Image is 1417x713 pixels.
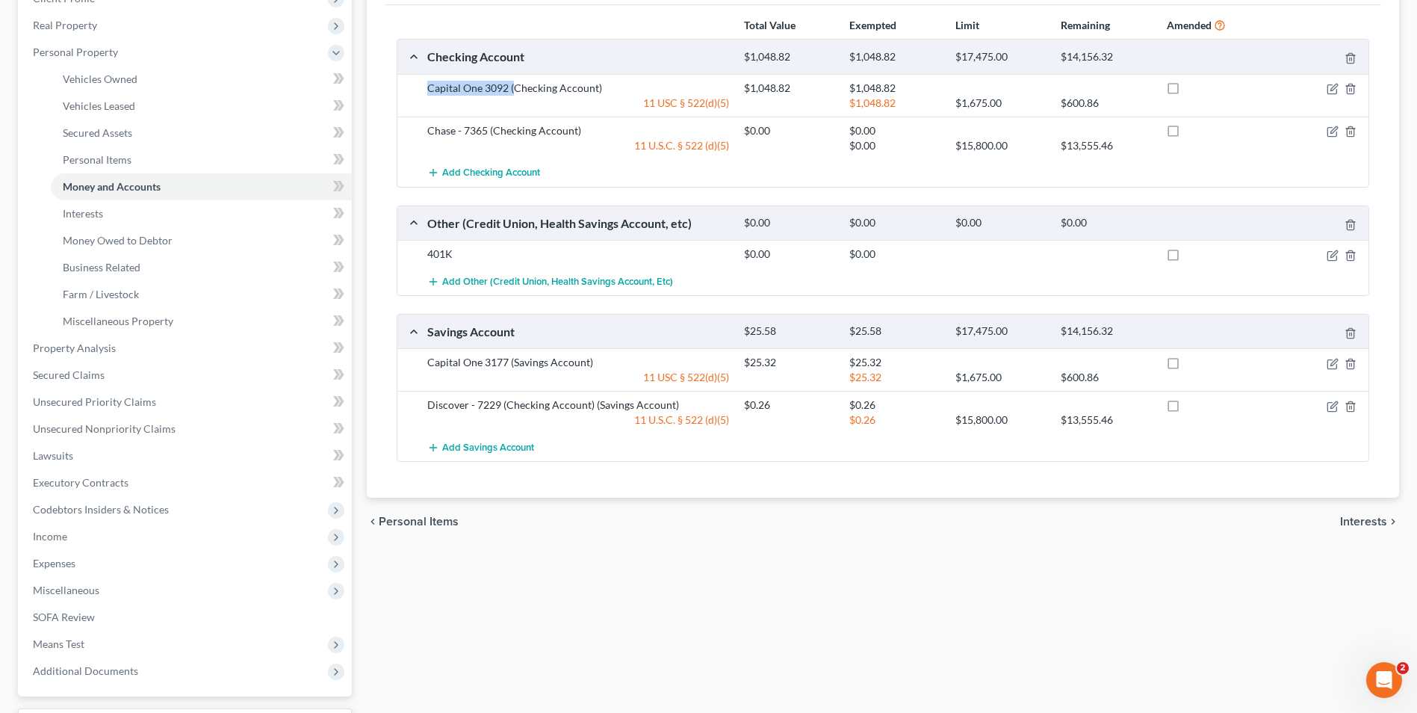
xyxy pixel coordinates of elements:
div: $1,675.00 [948,370,1053,385]
div: $25.32 [842,370,947,385]
span: Money and Accounts [63,180,161,193]
span: Add Savings Account [442,442,534,454]
div: $14,156.32 [1053,50,1159,64]
span: Personal Property [33,46,118,58]
div: Other (Credit Union, Health Savings Account, etc) [420,215,737,231]
div: 11 U.S.C. § 522 (d)(5) [420,138,737,153]
span: Unsecured Nonpriority Claims [33,422,176,435]
div: $14,156.32 [1053,324,1159,339]
div: $1,048.82 [737,50,842,64]
div: $1,675.00 [948,96,1053,111]
span: 2 [1397,662,1409,674]
strong: Amended [1167,19,1212,31]
a: Lawsuits [21,442,352,469]
span: Add Other (Credit Union, Health Savings Account, etc) [442,276,673,288]
div: Capital One 3177 (Savings Account) [420,355,737,370]
strong: Remaining [1061,19,1110,31]
a: Miscellaneous Property [51,308,352,335]
div: $600.86 [1053,370,1159,385]
span: Personal Items [63,153,131,166]
a: Money and Accounts [51,173,352,200]
a: Executory Contracts [21,469,352,496]
a: Unsecured Priority Claims [21,389,352,416]
iframe: Intercom live chat [1366,662,1402,698]
div: 11 U.S.C. § 522 (d)(5) [420,413,737,428]
a: Unsecured Nonpriority Claims [21,416,352,442]
div: $0.26 [842,413,947,428]
span: SOFA Review [33,611,95,623]
span: Business Related [63,261,140,274]
span: Expenses [33,557,75,570]
button: Interests chevron_right [1340,516,1399,528]
div: $0.26 [842,398,947,413]
a: Business Related [51,254,352,281]
span: Secured Claims [33,368,105,381]
div: $0.26 [737,398,842,413]
span: Property Analysis [33,342,116,354]
div: $13,555.46 [1053,413,1159,428]
div: $0.00 [842,138,947,153]
div: $15,800.00 [948,413,1053,428]
div: $17,475.00 [948,324,1053,339]
a: Vehicles Owned [51,66,352,93]
div: $15,800.00 [948,138,1053,153]
div: $0.00 [737,216,842,230]
a: Interests [51,200,352,227]
div: Checking Account [420,49,737,64]
span: Codebtors Insiders & Notices [33,503,169,516]
div: $1,048.82 [842,96,947,111]
div: Capital One 3092 (Checking Account) [420,81,737,96]
span: Miscellaneous Property [63,315,173,327]
span: Additional Documents [33,664,138,677]
a: Personal Items [51,146,352,173]
span: Lawsuits [33,449,73,462]
a: Vehicles Leased [51,93,352,120]
span: Interests [1340,516,1387,528]
div: 401K [420,247,737,262]
span: Executory Contracts [33,476,128,489]
div: $600.86 [1053,96,1159,111]
div: $25.32 [737,355,842,370]
a: Money Owed to Debtor [51,227,352,254]
div: $17,475.00 [948,50,1053,64]
span: Means Test [33,638,84,650]
a: SOFA Review [21,604,352,631]
div: $25.58 [737,324,842,339]
span: Interests [63,207,103,220]
button: chevron_left Personal Items [367,516,459,528]
i: chevron_right [1387,516,1399,528]
a: Property Analysis [21,335,352,362]
div: $1,048.82 [842,50,947,64]
div: 11 USC § 522(d)(5) [420,96,737,111]
div: $0.00 [842,216,947,230]
span: Real Property [33,19,97,31]
strong: Exempted [849,19,896,31]
span: Add Checking Account [442,167,540,179]
div: $0.00 [737,123,842,138]
strong: Limit [955,19,979,31]
a: Secured Claims [21,362,352,389]
div: $13,555.46 [1053,138,1159,153]
span: Income [33,530,67,543]
div: Chase - 7365 (Checking Account) [420,123,737,138]
div: $25.32 [842,355,947,370]
span: Personal Items [379,516,459,528]
div: $1,048.82 [737,81,842,96]
span: Unsecured Priority Claims [33,395,156,408]
div: $1,048.82 [842,81,947,96]
span: Vehicles Leased [63,99,135,112]
a: Farm / Livestock [51,281,352,308]
strong: Total Value [744,19,796,31]
a: Secured Assets [51,120,352,146]
div: $0.00 [842,123,947,138]
span: Miscellaneous [33,584,99,596]
div: $0.00 [948,216,1053,230]
span: Vehicles Owned [63,72,137,85]
div: 11 USC § 522(d)(5) [420,370,737,385]
button: Add Savings Account [427,433,534,461]
div: $0.00 [1053,216,1159,230]
i: chevron_left [367,516,379,528]
div: $0.00 [737,247,842,262]
span: Secured Assets [63,126,132,139]
button: Add Other (Credit Union, Health Savings Account, etc) [427,268,673,295]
